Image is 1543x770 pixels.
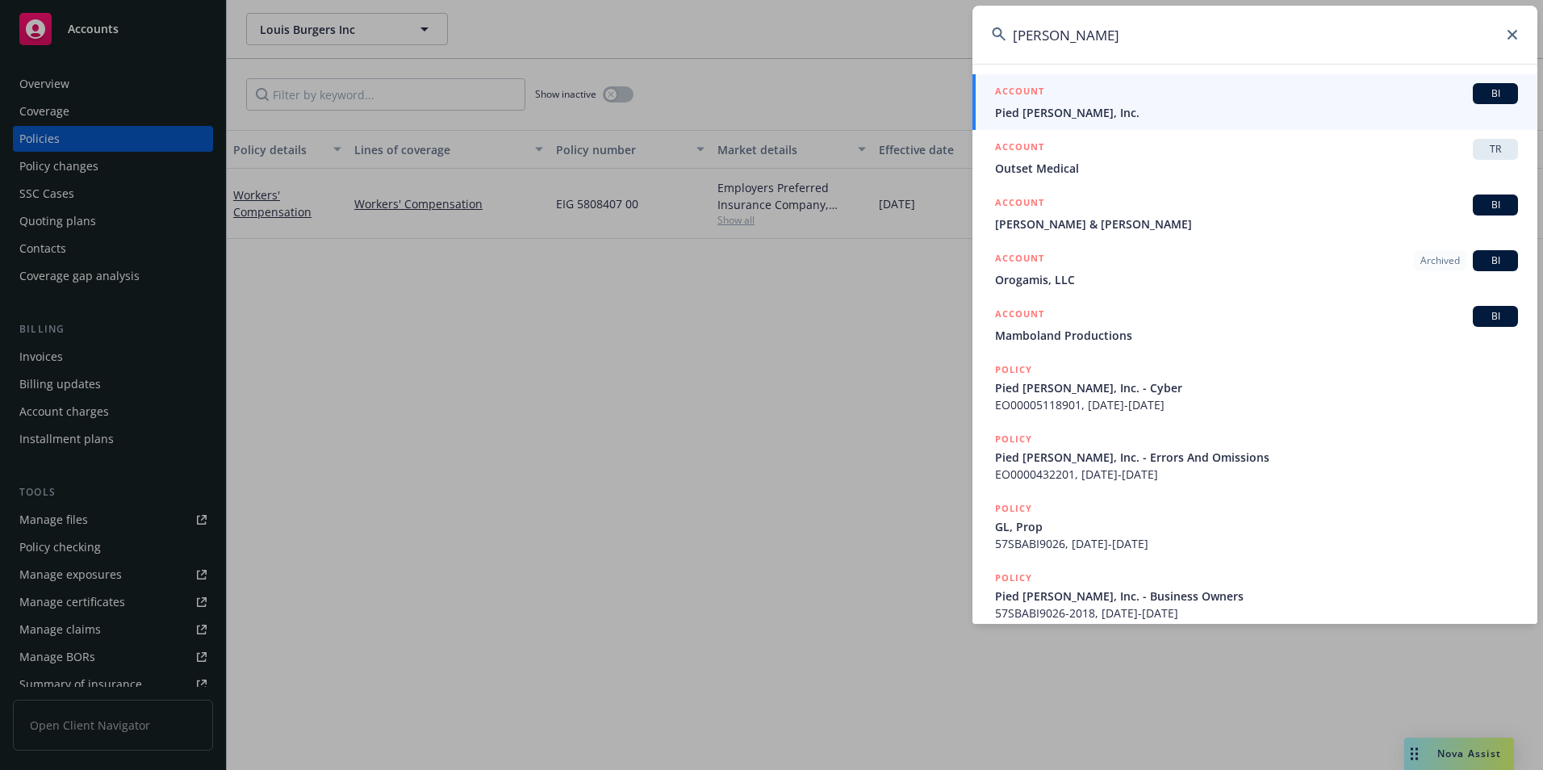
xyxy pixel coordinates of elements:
[972,297,1537,353] a: ACCOUNTBIMamboland Productions
[995,104,1518,121] span: Pied [PERSON_NAME], Inc.
[972,353,1537,422] a: POLICYPied [PERSON_NAME], Inc. - CyberEO00005118901, [DATE]-[DATE]
[995,588,1518,605] span: Pied [PERSON_NAME], Inc. - Business Owners
[972,492,1537,561] a: POLICYGL, Prop57SBABI9026, [DATE]-[DATE]
[1420,253,1460,268] span: Archived
[995,466,1518,483] span: EO0000432201, [DATE]-[DATE]
[972,74,1537,130] a: ACCOUNTBIPied [PERSON_NAME], Inc.
[1479,309,1512,324] span: BI
[995,271,1518,288] span: Orogamis, LLC
[995,139,1044,158] h5: ACCOUNT
[972,561,1537,630] a: POLICYPied [PERSON_NAME], Inc. - Business Owners57SBABI9026-2018, [DATE]-[DATE]
[972,241,1537,297] a: ACCOUNTArchivedBIOrogamis, LLC
[972,6,1537,64] input: Search...
[995,500,1032,517] h5: POLICY
[972,186,1537,241] a: ACCOUNTBI[PERSON_NAME] & [PERSON_NAME]
[995,83,1044,103] h5: ACCOUNT
[972,422,1537,492] a: POLICYPied [PERSON_NAME], Inc. - Errors And OmissionsEO0000432201, [DATE]-[DATE]
[995,570,1032,586] h5: POLICY
[1479,198,1512,212] span: BI
[1479,142,1512,157] span: TR
[995,250,1044,270] h5: ACCOUNT
[995,195,1044,214] h5: ACCOUNT
[995,160,1518,177] span: Outset Medical
[995,379,1518,396] span: Pied [PERSON_NAME], Inc. - Cyber
[1479,86,1512,101] span: BI
[995,362,1032,378] h5: POLICY
[995,431,1032,447] h5: POLICY
[1479,253,1512,268] span: BI
[995,396,1518,413] span: EO00005118901, [DATE]-[DATE]
[995,216,1518,232] span: [PERSON_NAME] & [PERSON_NAME]
[995,449,1518,466] span: Pied [PERSON_NAME], Inc. - Errors And Omissions
[995,605,1518,621] span: 57SBABI9026-2018, [DATE]-[DATE]
[972,130,1537,186] a: ACCOUNTTROutset Medical
[995,535,1518,552] span: 57SBABI9026, [DATE]-[DATE]
[995,518,1518,535] span: GL, Prop
[995,327,1518,344] span: Mamboland Productions
[995,306,1044,325] h5: ACCOUNT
